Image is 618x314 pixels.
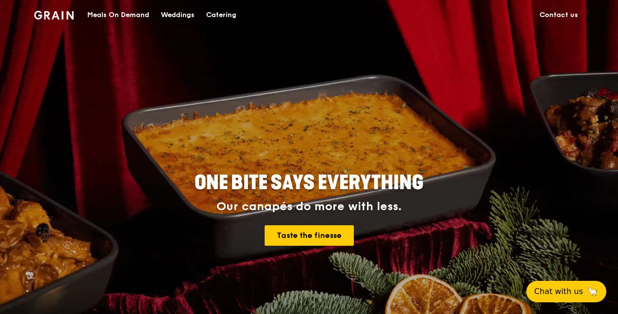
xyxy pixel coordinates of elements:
button: Chat with us🦙 [526,281,606,302]
img: Grain [34,11,74,20]
div: Meals On Demand [87,0,149,30]
div: Our canapés do more with less. [134,200,484,214]
div: Weddings [161,0,194,30]
a: Contact us [534,0,584,30]
span: 🦙 [587,286,599,297]
a: Catering [200,0,242,30]
div: Catering [206,0,236,30]
a: Taste the finesse [265,225,354,246]
a: Weddings [155,0,200,30]
span: Chat with us [534,286,583,297]
span: ONE BITE SAYS EVERYTHING [194,171,424,195]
